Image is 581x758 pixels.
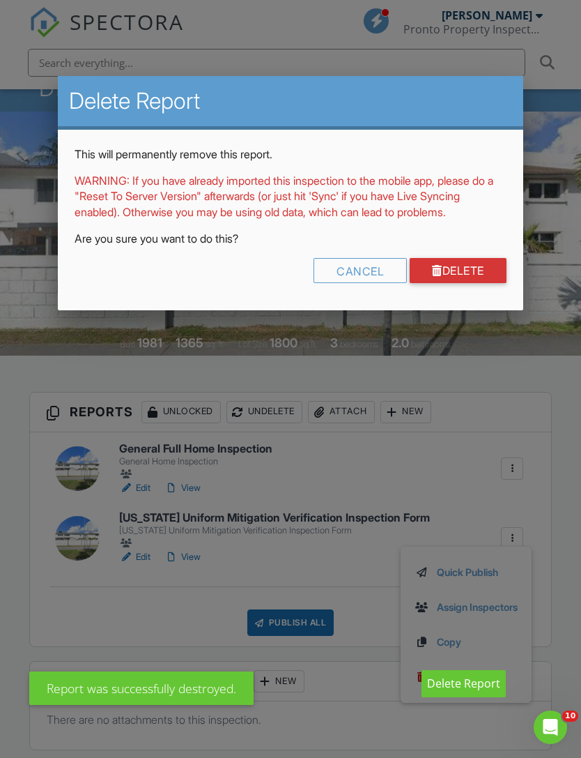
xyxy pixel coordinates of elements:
[29,672,254,705] div: Report was successfully destroyed.
[75,146,506,162] p: This will permanently remove this report.
[313,258,407,283] div: Cancel
[534,711,567,744] iframe: Intercom live chat
[410,258,506,283] a: Delete
[75,231,506,246] p: Are you sure you want to do this?
[69,87,511,115] h2: Delete Report
[75,173,506,220] p: WARNING: If you have already imported this inspection to the mobile app, please do a "Reset To Se...
[562,711,578,722] span: 10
